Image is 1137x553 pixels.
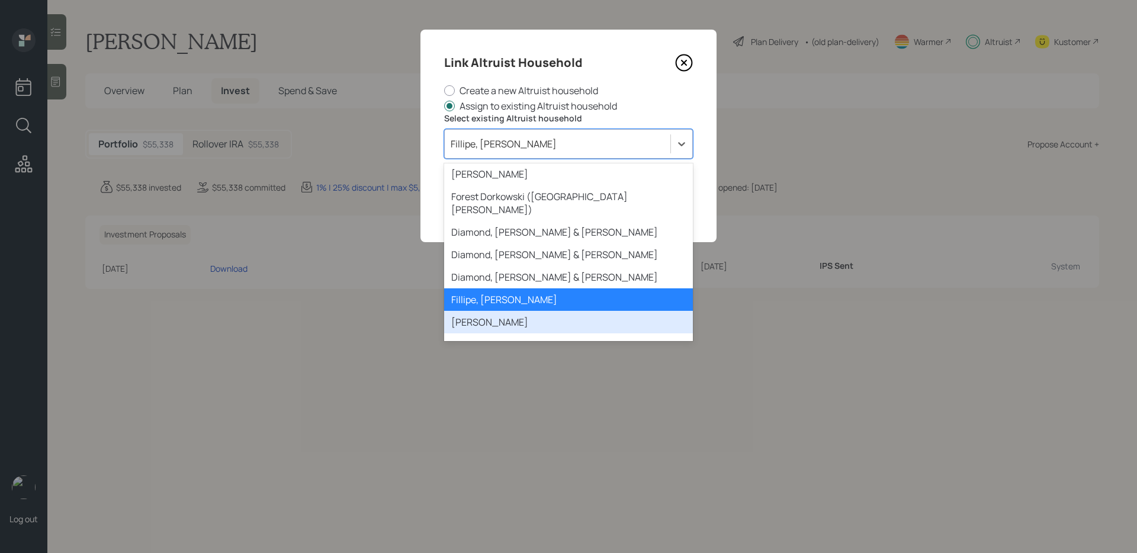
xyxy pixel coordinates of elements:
div: Diamond, [PERSON_NAME] & [PERSON_NAME] [444,243,693,266]
div: Diamond, [PERSON_NAME] & [PERSON_NAME] [444,266,693,288]
label: Select existing Altruist household [444,112,693,124]
div: Forest Dorkowski ([GEOGRAPHIC_DATA][PERSON_NAME]) [444,185,693,221]
div: [PERSON_NAME] [444,311,693,333]
div: Fillipe, [PERSON_NAME] [451,137,557,150]
div: Fillipe, [PERSON_NAME] [444,288,693,311]
h4: Link Altruist Household [444,53,583,72]
div: Bpb [444,333,693,356]
div: [PERSON_NAME] [444,163,693,185]
label: Assign to existing Altruist household [444,99,693,112]
label: Create a new Altruist household [444,84,693,97]
div: Diamond, [PERSON_NAME] & [PERSON_NAME] [444,221,693,243]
